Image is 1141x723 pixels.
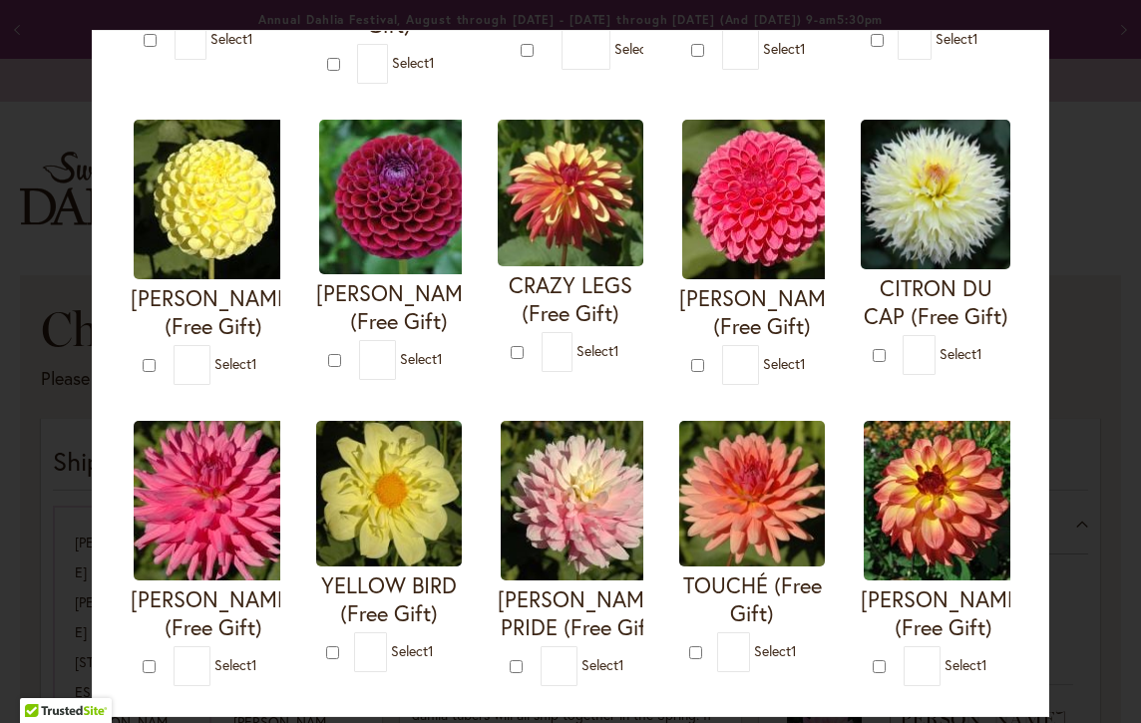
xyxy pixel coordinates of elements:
span: Select [391,641,434,660]
span: Select [214,354,257,373]
span: Select [581,655,624,674]
h4: [PERSON_NAME] (Free Gift) [131,284,296,340]
img: YELLOW BIRD (Free Gift) [316,421,462,566]
span: Select [576,340,619,359]
h4: [PERSON_NAME] (Free Gift) [316,279,482,335]
img: HERBERT SMITH (Free Gift) [134,421,293,580]
span: Select [754,641,797,660]
span: 1 [976,344,982,363]
img: NETTIE (Free Gift) [134,120,293,279]
span: Select [763,354,806,373]
span: Select [614,39,657,58]
h4: TOUCHÉ (Free Gift) [679,571,825,627]
img: CHILSON'S PRIDE (Free Gift) [501,421,660,580]
span: Select [392,53,435,72]
h4: CITRON DU CAP (Free Gift) [861,274,1010,330]
span: Select [214,655,257,674]
span: Select [940,344,982,363]
img: MAI TAI (Free Gift) [864,421,1023,580]
span: 1 [251,354,257,373]
span: 1 [247,29,253,48]
img: IVANETTI (Free Gift) [319,120,479,274]
span: 1 [800,354,806,373]
span: Select [210,29,253,48]
h4: [PERSON_NAME] (Free Gift) [131,585,296,641]
h4: [PERSON_NAME] (Free Gift) [861,585,1026,641]
span: 1 [800,39,806,58]
img: REBECCA LYNN (Free Gift) [682,120,842,279]
img: CITRON DU CAP (Free Gift) [861,120,1010,269]
span: Select [400,349,443,368]
iframe: Launch Accessibility Center [15,652,71,708]
span: 1 [428,641,434,660]
span: 1 [251,655,257,674]
span: 1 [981,655,987,674]
img: CRAZY LEGS (Free Gift) [498,120,643,266]
img: TOUCHÉ (Free Gift) [679,421,825,566]
span: 1 [613,340,619,359]
h4: [PERSON_NAME] (Free Gift) [679,284,845,340]
h4: YELLOW BIRD (Free Gift) [316,571,462,627]
span: 1 [618,655,624,674]
span: 1 [429,53,435,72]
span: Select [945,655,987,674]
span: 1 [437,349,443,368]
h4: CRAZY LEGS (Free Gift) [498,271,643,327]
span: Select [936,29,978,48]
span: 1 [972,29,978,48]
span: Select [763,39,806,58]
h4: [PERSON_NAME] PRIDE (Free Gift) [498,585,663,641]
span: 1 [791,641,797,660]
